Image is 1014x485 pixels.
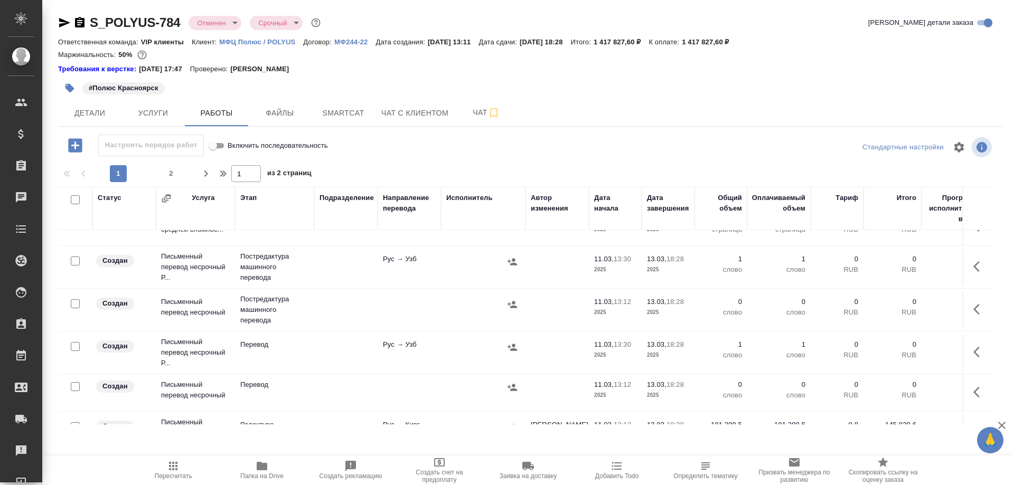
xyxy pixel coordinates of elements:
div: Направление перевода [383,193,436,214]
p: 13.03, [647,421,666,429]
button: Здесь прячутся важные кнопки [967,420,992,445]
p: 1 [700,339,742,350]
p: 0 [869,297,916,307]
button: Назначить [504,339,520,355]
p: 0 [700,379,742,390]
p: 11.03, [594,381,614,388]
p: RUB [869,264,916,275]
span: Услуги [128,107,179,120]
p: #Полюс Красноярск [89,83,158,93]
p: 18:28 [666,298,684,306]
p: 13.03, [647,340,666,348]
td: Письменный перевод несрочный [156,291,235,328]
p: 13:12 [614,298,631,306]
p: 11.03, [594,298,614,306]
td: Письменный перевод несрочный Р... [156,412,235,454]
p: Итого: [571,38,594,46]
p: Создан [102,298,128,309]
p: 181 299,5 [700,420,742,430]
p: 13.03, [647,381,666,388]
p: 13.03, [647,298,666,306]
p: Клиент: [192,38,219,46]
p: 0 [700,297,742,307]
p: 2025 [647,307,689,318]
p: [DATE] 13:11 [428,38,479,46]
td: Рус → Узб [378,249,441,286]
div: Исполнитель [446,193,493,203]
p: 181 299,5 [753,420,805,430]
span: Чат с клиентом [381,107,448,120]
p: 13:30 [614,340,631,348]
p: 145 039,6 [869,420,916,430]
p: 13:12 [614,381,631,388]
p: Перевод [240,339,309,350]
div: Дата начала [594,193,636,214]
p: МФ244-22 [334,38,376,46]
td: Рус → Кирг [378,414,441,451]
p: слово [700,350,742,360]
p: 50% [118,51,135,59]
p: RUB [816,264,858,275]
button: Здесь прячутся важные кнопки [967,297,992,322]
p: 2025 [647,264,689,275]
p: 2025 [594,264,636,275]
p: Ответственная команда: [58,38,141,46]
p: 13.03, [647,255,666,263]
button: Скопировать ссылку [73,16,86,29]
span: Посмотреть информацию [972,137,994,157]
p: 0,8 [816,420,858,430]
div: Автор изменения [531,193,584,214]
p: Дата сдачи: [479,38,520,46]
p: 18:28 [666,255,684,263]
p: RUB [816,390,858,401]
span: Полюс Красноярск [81,83,166,92]
div: Заказ еще не согласован с клиентом, искать исполнителей рано [95,420,151,434]
span: Детали [64,107,115,120]
div: Этап [240,193,257,203]
button: Назначить [504,297,520,312]
span: Чат [461,106,512,119]
button: Здесь прячутся важные кнопки [967,379,992,405]
span: Работы [191,107,242,120]
p: МФЦ Полюс / POLYUS [219,38,303,46]
p: Маржинальность: [58,51,118,59]
p: слово [700,264,742,275]
td: Письменный перевод несрочный Р... [156,331,235,374]
div: Прогресс исполнителя в SC [927,193,974,224]
td: Рус → Узб [378,334,441,371]
p: RUB [816,307,858,318]
p: слово [700,390,742,401]
span: 🙏 [981,429,999,451]
button: Срочный [255,18,290,27]
button: 2 [163,165,180,182]
p: 2025 [594,307,636,318]
span: Файлы [255,107,305,120]
p: 18:28 [666,381,684,388]
p: 1 417 827,60 ₽ [682,38,737,46]
p: Дата создания: [375,38,427,46]
p: 0 [816,297,858,307]
p: [PERSON_NAME] [230,64,297,74]
td: Письменный перевод несрочный Р... [156,246,235,288]
button: Скопировать ссылку для ЯМессенджера [58,16,71,29]
a: МФ244-22 [334,37,376,46]
button: Назначить [504,379,520,395]
a: МФЦ Полюс / POLYUS [219,37,303,46]
p: Редактура [240,420,309,430]
p: RUB [869,350,916,360]
button: Добавить тэг [58,77,81,100]
p: слово [753,350,805,360]
button: Здесь прячутся важные кнопки [967,339,992,365]
p: RUB [816,350,858,360]
button: Назначить [504,254,520,270]
div: Услуга [192,193,214,203]
p: 1 [700,254,742,264]
p: 0 [816,339,858,350]
p: 13:12 [614,421,631,429]
button: 589541.38 RUB; [135,48,149,62]
p: 0 [753,297,805,307]
div: Нажми, чтобы открыть папку с инструкцией [58,64,139,74]
p: 2025 [594,350,636,360]
p: слово [700,307,742,318]
p: 11.03, [594,340,614,348]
